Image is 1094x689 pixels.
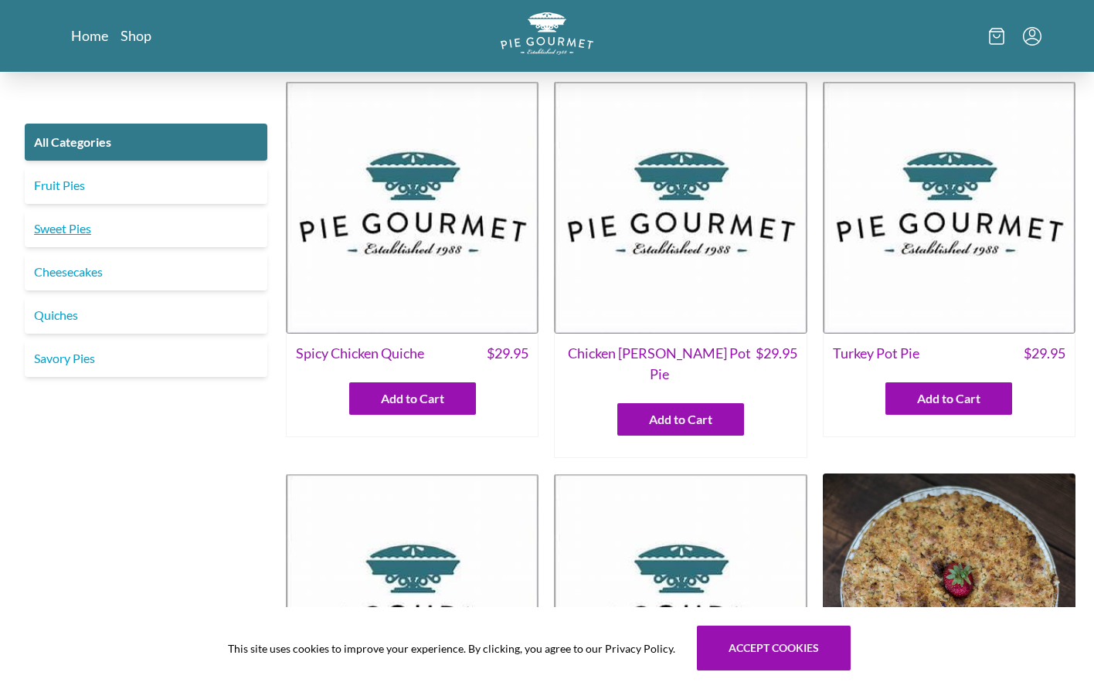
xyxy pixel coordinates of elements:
[25,210,267,247] a: Sweet Pies
[501,12,593,59] a: Logo
[697,626,851,670] button: Accept cookies
[501,12,593,55] img: logo
[885,382,1012,415] button: Add to Cart
[917,389,980,408] span: Add to Cart
[286,81,539,334] img: Spicy Chicken Quiche
[649,410,712,429] span: Add to Cart
[25,253,267,290] a: Cheesecakes
[564,343,755,385] span: Chicken [PERSON_NAME] Pot Pie
[296,343,424,364] span: Spicy Chicken Quiche
[25,297,267,334] a: Quiches
[1024,343,1065,364] span: $ 29.95
[349,382,476,415] button: Add to Cart
[756,343,797,385] span: $ 29.95
[617,403,744,436] button: Add to Cart
[121,26,151,45] a: Shop
[487,343,528,364] span: $ 29.95
[25,124,267,161] a: All Categories
[1023,27,1041,46] button: Menu
[833,343,919,364] span: Turkey Pot Pie
[823,81,1075,334] img: Turkey Pot Pie
[25,167,267,204] a: Fruit Pies
[228,640,675,657] span: This site uses cookies to improve your experience. By clicking, you agree to our Privacy Policy.
[554,81,807,334] img: Chicken Curry Pot Pie
[25,340,267,377] a: Savory Pies
[381,389,444,408] span: Add to Cart
[71,26,108,45] a: Home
